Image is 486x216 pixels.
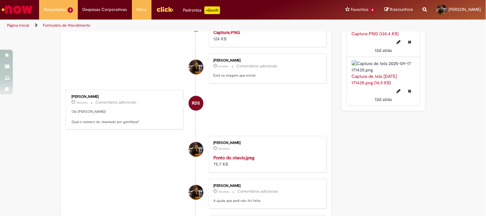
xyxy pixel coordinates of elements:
[5,20,319,31] ul: Trilhas de página
[183,6,220,14] div: Padroniza
[351,6,368,13] span: Favoritos
[370,7,375,13] span: 4
[375,96,392,102] span: 12d atrás
[218,147,229,151] span: 12d atrás
[213,184,320,188] div: [PERSON_NAME]
[192,96,200,111] span: RDS
[7,23,29,28] a: Página inicial
[404,86,416,96] button: Excluir Captura de tela 2025-09-17 171435.png
[213,29,320,42] div: 124 KB
[375,47,392,53] time: 17/09/2025 20:41:32
[393,37,405,47] button: Editar nome de arquivo Capture.PNG
[449,7,481,12] span: [PERSON_NAME]
[189,185,203,200] div: Bianca Pereira Dias
[393,86,405,96] button: Editar nome de arquivo Captura de tela 2025-09-17 171435.png
[213,154,320,167] div: 75.7 KB
[213,29,240,35] a: Capture.PNG
[213,155,254,161] a: Ponto do otavio.jpeg
[218,147,229,151] time: 17/09/2025 20:42:22
[72,109,178,124] p: Olá [PERSON_NAME]! Qual o número do chamado por gentileza?
[137,6,147,13] span: More
[189,142,203,157] div: Bianca Pereira Dias
[352,31,399,37] a: Capture.PNG (124.4 KB)
[385,7,413,13] a: Rascunhos
[390,6,413,12] span: Rascunhos
[213,141,320,145] div: [PERSON_NAME]
[204,6,220,14] p: +GenAi
[352,60,416,73] img: Captura de tela 2025-09-17 171435.png
[218,64,228,68] span: 6d atrás
[189,60,203,74] div: Bianca Pereira Dias
[213,73,320,78] p: Está na imagem que enviei
[375,47,392,53] span: 12d atrás
[404,37,416,47] button: Excluir Capture.PNG
[352,73,397,86] a: Captura de tela [DATE] 171435.png (16.9 KB)
[375,96,392,102] time: 17/09/2025 17:14:41
[77,101,88,104] time: 18/09/2025 08:59:32
[213,59,320,62] div: [PERSON_NAME]
[68,7,73,13] span: 3
[236,63,277,69] small: Comentários adicionais
[43,23,90,28] a: Formulário de Atendimento
[96,100,137,105] small: Comentários adicionais
[237,189,278,194] small: Comentários adicionais
[218,64,228,68] time: 23/09/2025 20:00:12
[218,190,229,194] time: 17/09/2025 20:41:47
[218,190,229,194] span: 12d atrás
[44,6,66,13] span: Requisições
[77,101,88,104] span: 12d atrás
[83,6,127,13] span: Despesas Corporativas
[213,198,320,204] p: A ajuda que pedi não foi feita
[189,96,203,111] div: Raquel De Souza
[156,4,174,14] img: click_logo_yellow_360x200.png
[72,95,178,99] div: [PERSON_NAME]
[1,3,34,16] img: ServiceNow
